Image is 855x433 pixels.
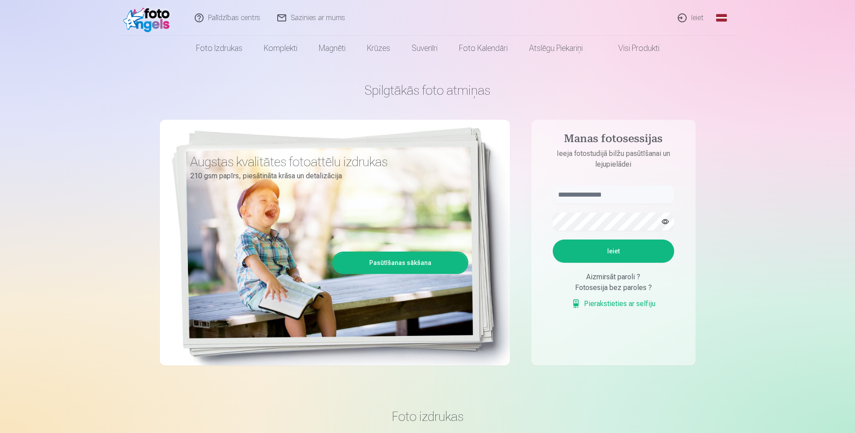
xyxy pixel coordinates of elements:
a: Suvenīri [401,36,448,61]
a: Atslēgu piekariņi [518,36,593,61]
a: Visi produkti [593,36,670,61]
p: 210 gsm papīrs, piesātināta krāsa un detalizācija [190,170,462,182]
a: Magnēti [308,36,356,61]
a: Pasūtīšanas sākšana [334,253,467,273]
p: Ieeja fotostudijā bilžu pasūtīšanai un lejupielādei [544,148,683,170]
div: Fotosesija bez paroles ? [553,282,674,293]
img: /fa1 [123,4,175,32]
button: Ieiet [553,240,674,263]
a: Foto kalendāri [448,36,518,61]
h4: Manas fotosessijas [544,132,683,148]
a: Pierakstieties ar selfiju [571,298,655,309]
a: Foto izdrukas [185,36,253,61]
div: Aizmirsāt paroli ? [553,272,674,282]
h3: Foto izdrukas [167,408,688,425]
h3: Augstas kvalitātes fotoattēlu izdrukas [190,154,462,170]
a: Krūzes [356,36,401,61]
h1: Spilgtākās foto atmiņas [160,82,696,98]
a: Komplekti [253,36,308,61]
